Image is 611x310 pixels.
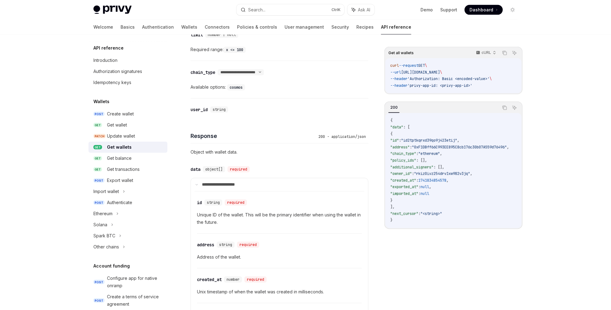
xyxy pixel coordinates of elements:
[501,49,509,57] button: Copy the contents from the code block
[490,76,492,81] span: \
[390,171,412,176] span: "owner_id"
[420,184,429,189] span: null
[88,291,167,310] a: POSTCreate a terms of service agreement
[191,83,368,91] div: Available options:
[93,200,105,205] span: POST
[88,164,167,175] a: GETGet transactions
[418,178,446,183] span: 1741834854578
[225,199,247,206] div: required
[88,273,167,291] a: POSTConfigure app for native onramp
[88,108,167,119] a: POSTCreate wallet
[197,288,362,296] p: Unix timestamp of when the wallet was created in milliseconds.
[390,125,403,130] span: "data"
[107,143,132,151] div: Get wallets
[219,242,232,247] span: string
[93,112,105,116] span: POST
[429,184,431,189] span: ,
[410,145,412,150] span: :
[93,156,102,161] span: GET
[107,110,134,118] div: Create wallet
[420,211,442,216] span: "<string>"
[390,165,433,170] span: "additional_signers"
[511,49,519,57] button: Ask AI
[208,32,236,37] span: number | null
[93,123,102,127] span: GET
[412,171,414,176] span: :
[403,125,410,130] span: : [
[390,211,418,216] span: "next_cursor"
[88,66,167,77] a: Authorization signatures
[223,47,246,53] code: x <= 100
[408,76,490,81] span: 'Authorization: Basic <encoded-value>'
[331,20,349,34] a: Security
[418,184,420,189] span: :
[399,63,418,68] span: --request
[418,211,420,216] span: :
[227,84,245,91] code: cosmos
[197,211,362,226] p: Unique ID of the wallet. This will be the primary identifier when using the wallet in the future.
[416,178,418,183] span: :
[390,204,395,209] span: ],
[107,155,132,162] div: Get balance
[425,63,427,68] span: \
[93,57,117,64] div: Introduction
[390,83,408,88] span: --header
[390,63,399,68] span: curl
[399,138,401,143] span: :
[347,4,375,15] button: Ask AI
[88,175,167,186] a: POSTExport wallet
[390,198,392,203] span: }
[420,7,433,13] a: Demo
[88,197,167,208] a: POSTAuthenticate
[93,210,113,217] div: Ethereum
[412,145,507,150] span: "0xF1DBff66C993EE895C8cb176c30b07A559d76496"
[205,167,223,172] span: object[]
[121,20,135,34] a: Basics
[191,107,208,113] div: user_id
[237,242,259,248] div: required
[107,293,164,308] div: Create a terms of service agreement
[401,138,457,143] span: "id2tptkqrxd39qo9j423etij"
[248,6,265,14] div: Search...
[207,200,220,205] span: string
[191,166,200,172] div: data
[142,20,174,34] a: Authentication
[228,166,250,172] div: required
[420,191,429,196] span: null
[227,277,240,282] span: number
[191,32,203,38] div: limit
[93,145,102,150] span: GET
[390,151,416,156] span: "chain_type"
[388,104,400,111] div: 200
[416,158,427,163] span: : [],
[93,221,107,228] div: Solana
[416,151,418,156] span: :
[93,20,113,34] a: Welcome
[358,7,370,13] span: Ask AI
[107,166,140,173] div: Get transactions
[88,153,167,164] a: GETGet balance
[465,5,503,15] a: Dashboard
[93,178,105,183] span: POST
[197,199,202,206] div: id
[390,184,418,189] span: "exported_at"
[107,177,133,184] div: Export wallet
[440,7,457,13] a: Support
[107,132,135,140] div: Update wallet
[390,191,418,196] span: "imported_at"
[511,104,519,112] button: Ask AI
[93,280,105,284] span: POST
[197,253,362,261] p: Address of the wallet.
[107,121,127,129] div: Get wallet
[93,262,130,270] h5: Account funding
[457,138,459,143] span: ,
[316,134,368,140] div: 200 - application/json
[88,119,167,131] a: GETGet wallet
[507,145,509,150] span: ,
[381,20,411,34] a: API reference
[446,178,449,183] span: ,
[191,46,368,53] div: Required range:
[433,165,444,170] span: : [],
[191,132,316,140] h4: Response
[237,20,277,34] a: Policies & controls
